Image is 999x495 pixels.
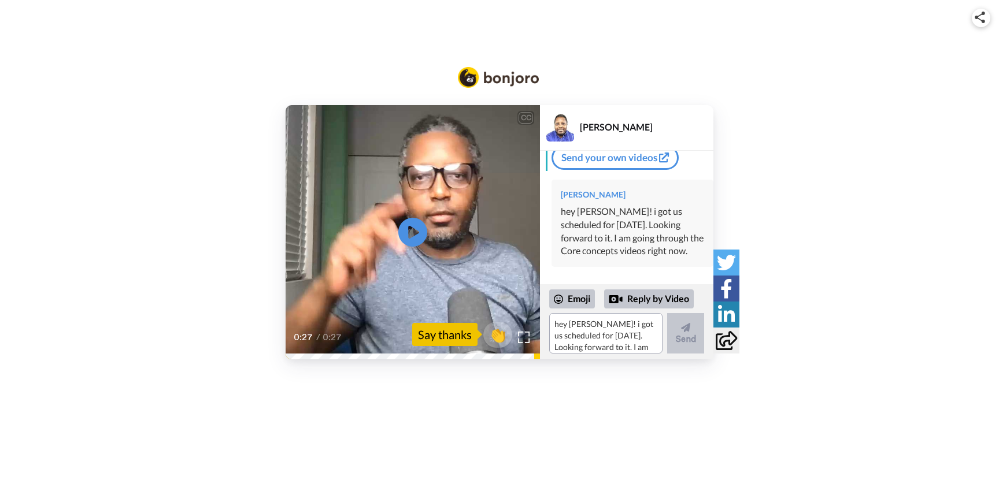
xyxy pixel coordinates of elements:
div: Reply by Video [604,289,694,309]
div: Reply by Video [609,292,623,306]
a: Send your own videos [552,146,679,170]
div: Say thanks [412,323,478,346]
div: Emoji [549,289,595,308]
span: 👏 [483,325,512,344]
span: 0:27 [323,330,343,344]
img: ic_share.svg [975,12,985,23]
img: Full screen [518,332,530,343]
span: 0:27 [294,330,314,344]
span: / [316,330,320,344]
button: Send [667,313,704,353]
img: Bonjoro Logo [458,67,539,88]
div: [PERSON_NAME] [561,189,704,200]
div: [PERSON_NAME] [580,121,713,132]
button: 👏 [483,322,512,348]
div: CC [519,112,533,124]
img: Profile Image [546,114,574,142]
div: hey [PERSON_NAME]! i got us scheduled for [DATE]. Looking forward to it. I am going through the C... [561,205,704,258]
